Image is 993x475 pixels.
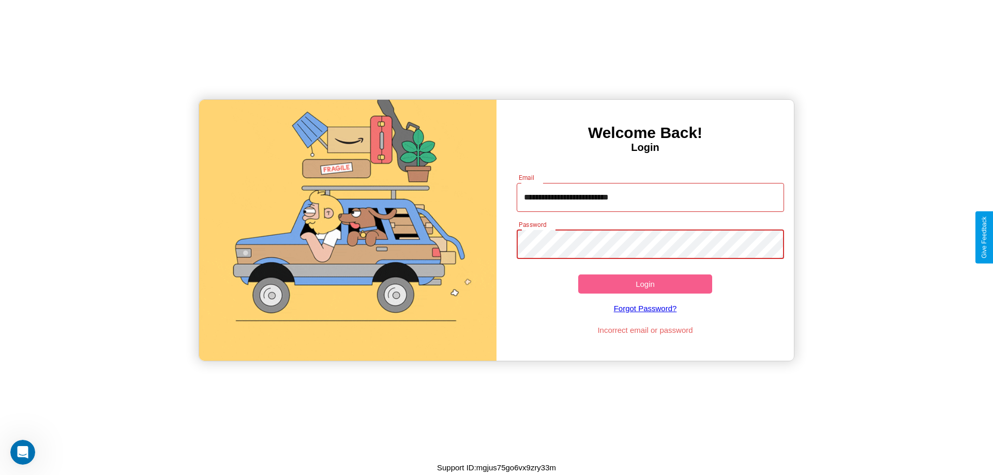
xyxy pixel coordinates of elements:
button: Login [578,274,712,294]
a: Forgot Password? [511,294,779,323]
img: gif [199,100,496,361]
label: Email [519,173,535,182]
h3: Welcome Back! [496,124,794,142]
p: Incorrect email or password [511,323,779,337]
label: Password [519,220,546,229]
iframe: Intercom live chat [10,440,35,465]
p: Support ID: mgjus75go6vx9zry33m [437,461,556,474]
div: Give Feedback [981,217,988,258]
h4: Login [496,142,794,154]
